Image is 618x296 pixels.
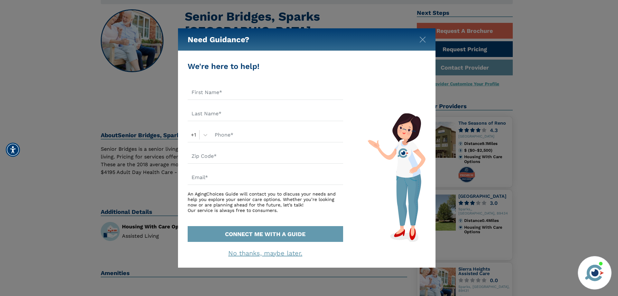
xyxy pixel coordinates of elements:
[188,106,343,121] input: Last Name*
[211,128,343,142] input: Phone*
[188,28,249,51] h5: Need Guidance?
[584,262,605,284] img: avatar
[188,170,343,185] input: Email*
[188,191,343,213] div: An AgingChoices Guide will contact you to discuss your needs and help you explore your senior car...
[188,149,343,164] input: Zip Code*
[188,61,343,72] div: We're here to help!
[6,143,20,157] div: Accessibility Menu
[491,249,612,252] iframe: iframe
[419,36,426,43] img: modal-close.svg
[419,35,426,42] button: Close
[188,85,343,100] input: First Name*
[368,113,426,242] img: match-guide-form.svg
[228,249,302,257] a: No thanks, maybe later.
[188,226,343,242] button: CONNECT ME WITH A GUIDE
